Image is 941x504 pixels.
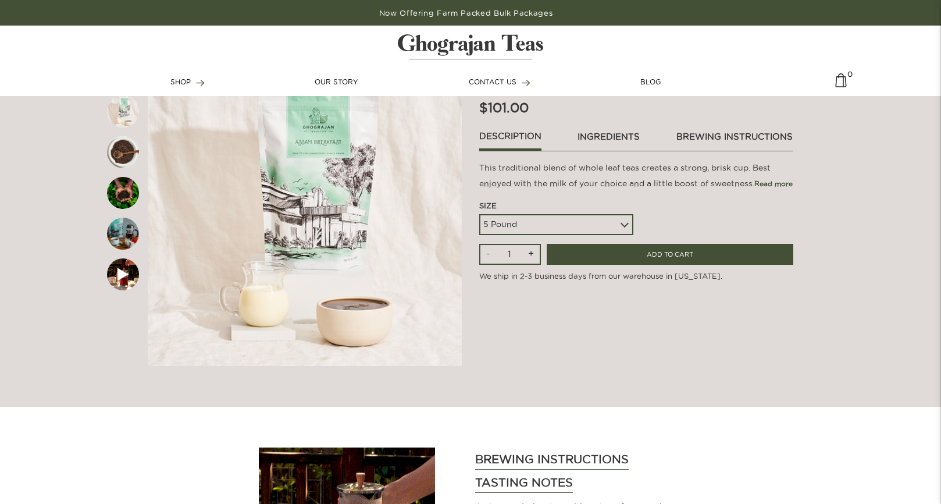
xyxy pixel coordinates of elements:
img: First slide [107,218,139,250]
span: $101.00 [479,100,529,115]
input: ADD TO CART [547,244,793,265]
img: First slide [107,258,139,290]
img: First slide [107,177,139,209]
img: First slide [148,52,462,366]
a: ingredients [577,130,640,150]
span: Read more [754,180,793,187]
div: Size [479,200,633,212]
img: forward-arrow.svg [196,80,205,86]
img: logo-matt.svg [398,34,543,59]
p: We ship in 2-3 business days from our warehouse in [US_STATE]. [479,265,793,282]
span: SHOP [170,78,191,86]
a: SHOP [170,77,205,87]
a: CONTACT US [469,77,530,87]
img: First slide [107,136,139,168]
input: Qty [499,245,519,262]
a: 0 [835,73,847,96]
span: CONTACT US [469,78,516,86]
a: brewing instructions [676,130,793,150]
img: First slide [107,95,139,127]
img: cart-icon-matt.svg [835,73,847,96]
a: OUR STORY [315,77,358,87]
h3: Tasting Notes [475,475,573,493]
img: forward-arrow.svg [522,80,530,86]
a: BLOG [640,77,661,87]
p: This traditional blend of whole leaf teas creates a strong, brisk cup. Best enjoyed with the milk... [479,160,793,191]
span: 0 [847,69,853,74]
input: + [522,245,540,264]
a: Description [479,130,541,152]
input: - [480,245,496,264]
h3: Brewing Instructions [475,452,629,470]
